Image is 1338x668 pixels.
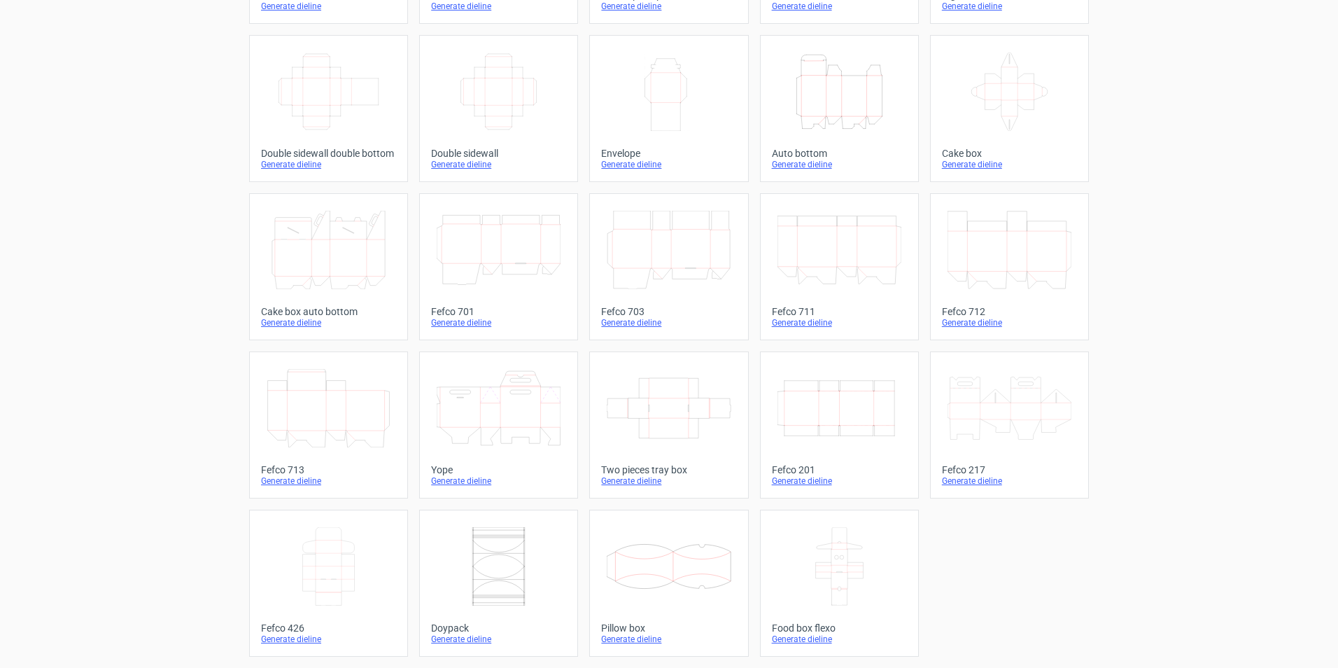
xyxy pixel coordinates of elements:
a: Cake box auto bottomGenerate dieline [249,193,408,340]
a: Fefco 713Generate dieline [249,352,408,499]
div: Generate dieline [942,317,1077,328]
div: Fefco 711 [772,306,907,317]
a: DoypackGenerate dieline [419,510,578,657]
a: Fefco 701Generate dieline [419,193,578,340]
div: Envelope [601,148,736,159]
div: Generate dieline [261,317,396,328]
div: Pillow box [601,622,736,634]
div: Fefco 701 [431,306,566,317]
div: Generate dieline [431,1,566,12]
a: Fefco 711Generate dieline [760,193,919,340]
div: Fefco 217 [942,464,1077,475]
div: Generate dieline [431,634,566,645]
div: Fefco 426 [261,622,396,634]
a: EnvelopeGenerate dieline [589,35,748,182]
div: Cake box [942,148,1077,159]
a: Double sidewallGenerate dieline [419,35,578,182]
div: Generate dieline [431,317,566,328]
a: Fefco 712Generate dieline [930,193,1089,340]
div: Auto bottom [772,148,907,159]
div: Generate dieline [942,1,1077,12]
a: Fefco 201Generate dieline [760,352,919,499]
a: Fefco 426Generate dieline [249,510,408,657]
div: Fefco 703 [601,306,736,317]
div: Generate dieline [772,475,907,487]
a: Auto bottomGenerate dieline [760,35,919,182]
div: Generate dieline [261,1,396,12]
div: Double sidewall [431,148,566,159]
div: Generate dieline [772,634,907,645]
div: Cake box auto bottom [261,306,396,317]
div: Fefco 713 [261,464,396,475]
div: Food box flexo [772,622,907,634]
a: Fefco 217Generate dieline [930,352,1089,499]
div: Generate dieline [431,159,566,170]
div: Generate dieline [772,1,907,12]
div: Generate dieline [772,317,907,328]
div: Generate dieline [772,159,907,170]
a: Double sidewall double bottomGenerate dieline [249,35,408,182]
a: YopeGenerate dieline [419,352,578,499]
div: Fefco 201 [772,464,907,475]
div: Generate dieline [261,475,396,487]
div: Generate dieline [942,159,1077,170]
div: Yope [431,464,566,475]
div: Generate dieline [601,1,736,12]
div: Generate dieline [261,159,396,170]
div: Generate dieline [601,475,736,487]
div: Two pieces tray box [601,464,736,475]
a: Two pieces tray boxGenerate dieline [589,352,748,499]
div: Double sidewall double bottom [261,148,396,159]
div: Fefco 712 [942,306,1077,317]
div: Generate dieline [261,634,396,645]
div: Generate dieline [431,475,566,487]
div: Generate dieline [601,159,736,170]
a: Pillow boxGenerate dieline [589,510,748,657]
a: Cake boxGenerate dieline [930,35,1089,182]
div: Generate dieline [601,317,736,328]
a: Food box flexoGenerate dieline [760,510,919,657]
div: Generate dieline [942,475,1077,487]
div: Doypack [431,622,566,634]
a: Fefco 703Generate dieline [589,193,748,340]
div: Generate dieline [601,634,736,645]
